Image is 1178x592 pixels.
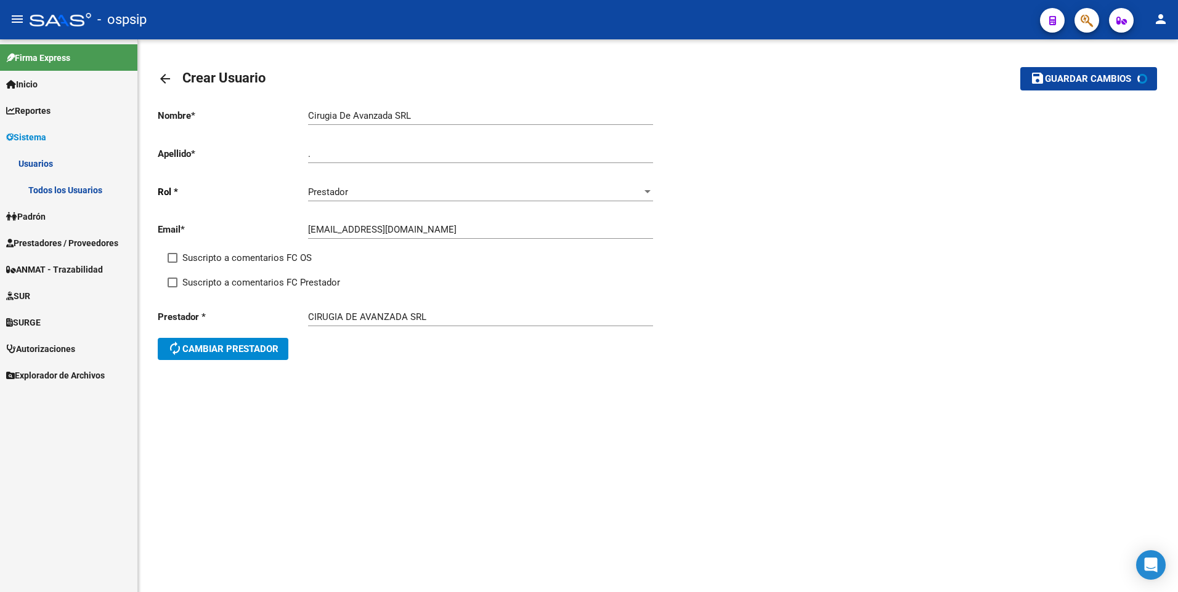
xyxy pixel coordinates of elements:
[6,130,46,144] span: Sistema
[158,147,308,161] p: Apellido
[158,338,288,360] button: Cambiar prestador
[168,343,278,354] span: Cambiar prestador
[182,250,312,265] span: Suscripto a comentarios FC OS
[6,104,51,118] span: Reportes
[158,310,308,324] p: Prestador *
[1045,74,1131,85] span: Guardar cambios
[1020,67,1157,90] button: Guardar cambios
[1030,71,1045,86] mat-icon: save
[6,51,70,65] span: Firma Express
[182,275,340,290] span: Suscripto a comentarios FC Prestador
[6,342,75,356] span: Autorizaciones
[158,71,173,86] mat-icon: arrow_back
[10,12,25,26] mat-icon: menu
[6,369,105,382] span: Explorador de Archivos
[182,70,266,86] span: Crear Usuario
[6,78,38,91] span: Inicio
[158,185,308,199] p: Rol *
[6,289,30,303] span: SUR
[6,263,103,276] span: ANMAT - Trazabilidad
[158,223,308,236] p: Email
[1153,12,1168,26] mat-icon: person
[6,210,46,223] span: Padrón
[6,316,41,329] span: SURGE
[158,109,308,122] p: Nombre
[168,341,182,356] mat-icon: autorenew
[308,186,348,198] span: Prestador
[97,6,147,33] span: - ospsip
[6,236,118,250] span: Prestadores / Proveedores
[1136,550,1166,580] div: Open Intercom Messenger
